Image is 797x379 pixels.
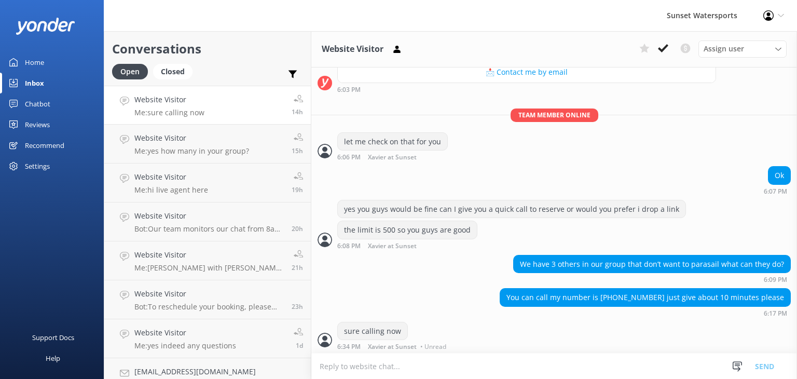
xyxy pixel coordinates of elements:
[698,40,787,57] div: Assign User
[134,263,284,273] p: Me: [PERSON_NAME] with [PERSON_NAME] handles all big group privates [PHONE_NUMBER]
[153,65,198,77] a: Closed
[338,62,716,83] button: 📩 Contact me by email
[764,187,791,195] div: Sep 27 2025 05:07pm (UTC -05:00) America/Cancun
[337,344,361,350] strong: 6:34 PM
[292,185,303,194] span: Sep 27 2025 12:38pm (UTC -05:00) America/Cancun
[513,276,791,283] div: Sep 27 2025 05:09pm (UTC -05:00) America/Cancun
[25,114,50,135] div: Reviews
[514,255,790,273] div: We have 3 others in our group that don’t want to parasail what can they do?
[511,109,598,121] span: Team member online
[134,94,204,105] h4: Website Visitor
[25,93,50,114] div: Chatbot
[420,344,446,350] span: • Unread
[764,188,787,195] strong: 6:07 PM
[292,107,303,116] span: Sep 27 2025 05:34pm (UTC -05:00) America/Cancun
[25,73,44,93] div: Inbox
[112,64,148,79] div: Open
[764,277,787,283] strong: 6:09 PM
[292,146,303,155] span: Sep 27 2025 04:03pm (UTC -05:00) America/Cancun
[337,86,716,93] div: Sep 27 2025 05:03pm (UTC -05:00) America/Cancun
[500,289,790,306] div: You can call my number is [PHONE_NUMBER] just give about 10 minutes please
[292,263,303,272] span: Sep 27 2025 10:39am (UTC -05:00) America/Cancun
[134,171,208,183] h4: Website Visitor
[337,243,361,250] strong: 6:08 PM
[337,343,449,350] div: Sep 27 2025 05:34pm (UTC -05:00) America/Cancun
[338,133,447,151] div: let me check on that for you
[134,366,288,377] h4: [EMAIL_ADDRESS][DOMAIN_NAME]
[134,302,284,312] p: Bot: To reschedule your booking, please give our office a call at [PHONE_NUMBER]. They'll be happ...
[368,154,417,161] span: Xavier at Sunset
[112,39,303,59] h2: Conversations
[337,154,361,161] strong: 6:06 PM
[134,249,284,261] h4: Website Visitor
[104,280,311,319] a: Website VisitorBot:To reschedule your booking, please give our office a call at [PHONE_NUMBER]. T...
[337,242,477,250] div: Sep 27 2025 05:08pm (UTC -05:00) America/Cancun
[104,86,311,125] a: Website VisitorMe:sure calling now14h
[134,341,236,350] p: Me: yes indeed any questions
[337,87,361,93] strong: 6:03 PM
[292,224,303,233] span: Sep 27 2025 11:45am (UTC -05:00) America/Cancun
[104,202,311,241] a: Website VisitorBot:Our team monitors our chat from 8am to 8pm and will be with you shortly! If yo...
[134,288,284,300] h4: Website Visitor
[104,319,311,358] a: Website VisitorMe:yes indeed any questions1d
[338,200,685,218] div: yes you guys would be fine can I give you a quick call to reserve or would you prefer i drop a link
[292,302,303,311] span: Sep 27 2025 08:12am (UTC -05:00) America/Cancun
[338,322,407,340] div: sure calling now
[25,156,50,177] div: Settings
[32,327,74,348] div: Support Docs
[134,185,208,195] p: Me: hi live agent here
[112,65,153,77] a: Open
[104,241,311,280] a: Website VisitorMe:[PERSON_NAME] with [PERSON_NAME] handles all big group privates [PHONE_NUMBER]21h
[46,348,60,369] div: Help
[134,327,236,339] h4: Website Visitor
[153,64,193,79] div: Closed
[25,135,64,156] div: Recommend
[134,108,204,117] p: Me: sure calling now
[704,43,744,55] span: Assign user
[500,309,791,317] div: Sep 27 2025 05:17pm (UTC -05:00) America/Cancun
[368,344,417,350] span: Xavier at Sunset
[768,167,790,184] div: Ok
[25,52,44,73] div: Home
[104,125,311,164] a: Website VisitorMe:yes how many in your group?15h
[322,43,383,56] h3: Website Visitor
[338,221,477,239] div: the limit is 500 so you guys are good
[134,224,284,234] p: Bot: Our team monitors our chat from 8am to 8pm and will be with you shortly! If you'd like to ca...
[16,18,75,35] img: yonder-white-logo.png
[104,164,311,202] a: Website VisitorMe:hi live agent here19h
[134,146,249,156] p: Me: yes how many in your group?
[337,153,450,161] div: Sep 27 2025 05:06pm (UTC -05:00) America/Cancun
[134,132,249,144] h4: Website Visitor
[368,243,417,250] span: Xavier at Sunset
[296,341,303,350] span: Sep 27 2025 07:30am (UTC -05:00) America/Cancun
[764,310,787,317] strong: 6:17 PM
[134,210,284,222] h4: Website Visitor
